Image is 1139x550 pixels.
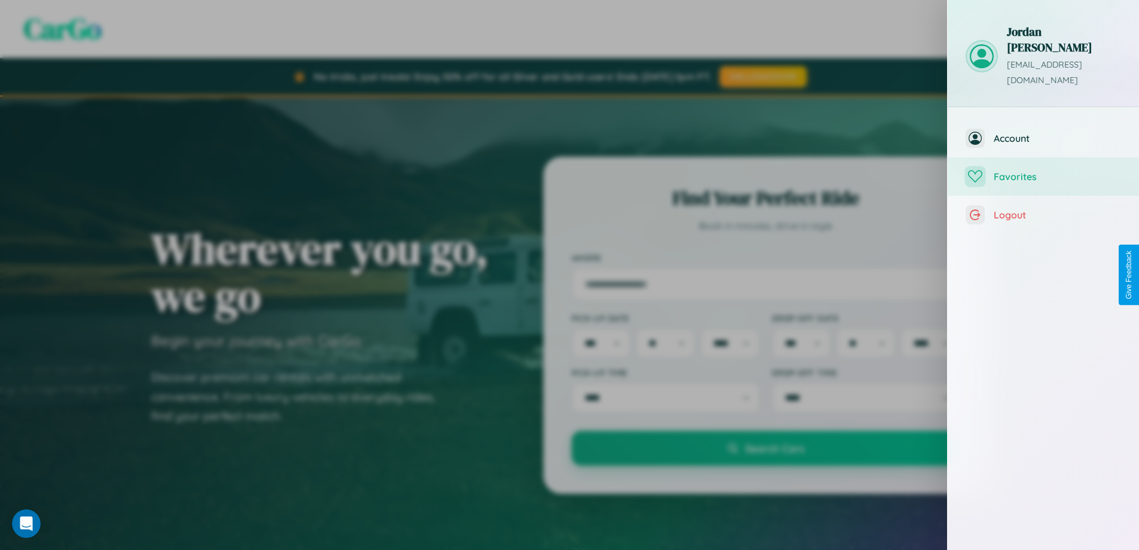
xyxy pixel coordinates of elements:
[994,132,1121,144] span: Account
[1125,251,1133,299] div: Give Feedback
[12,509,41,538] iframe: Intercom live chat
[948,119,1139,157] button: Account
[1007,24,1121,55] h3: Jordan [PERSON_NAME]
[948,196,1139,234] button: Logout
[1007,57,1121,89] p: [EMAIL_ADDRESS][DOMAIN_NAME]
[994,171,1121,183] span: Favorites
[994,209,1121,221] span: Logout
[948,157,1139,196] button: Favorites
